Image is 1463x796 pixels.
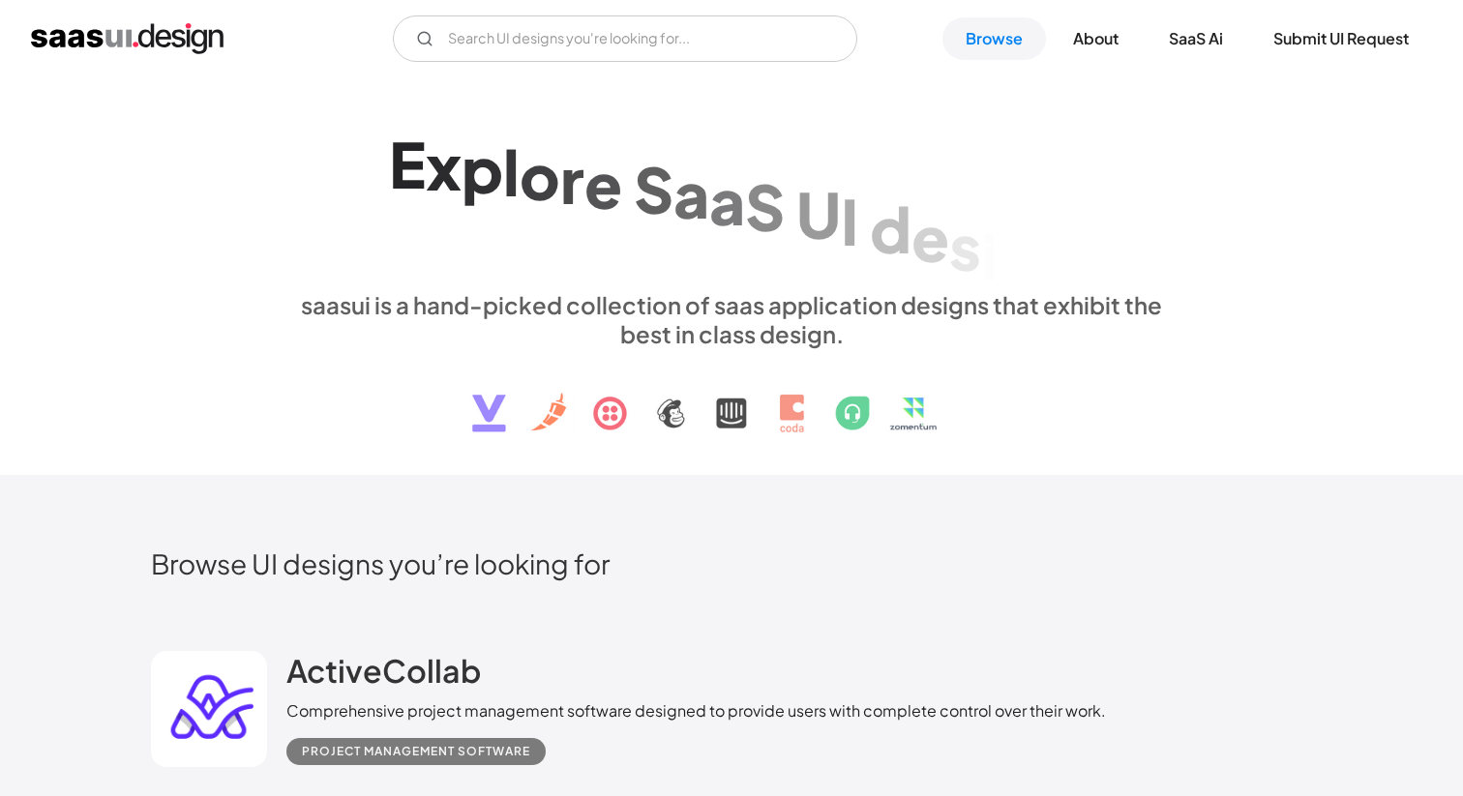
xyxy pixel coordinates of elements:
[438,348,1025,449] img: text, icon, saas logo
[1050,17,1142,60] a: About
[745,169,785,244] div: S
[302,740,530,763] div: Project Management Software
[949,209,981,283] div: s
[796,176,841,251] div: U
[870,192,911,266] div: d
[286,123,1177,272] h1: Explore SaaS UI design patterns & interactions.
[911,200,949,275] div: e
[709,162,745,237] div: a
[462,131,503,205] div: p
[286,651,481,699] a: ActiveCollab
[503,133,520,208] div: l
[1250,17,1432,60] a: Submit UI Request
[393,15,857,62] input: Search UI designs you're looking for...
[942,17,1046,60] a: Browse
[520,137,560,212] div: o
[393,15,857,62] form: Email Form
[286,290,1177,348] div: saasui is a hand-picked collection of saas application designs that exhibit the best in class des...
[584,146,622,221] div: e
[389,126,426,200] div: E
[31,23,224,54] a: home
[673,157,709,231] div: a
[560,141,584,216] div: r
[286,651,481,690] h2: ActiveCollab
[981,219,998,293] div: i
[634,151,673,225] div: S
[151,546,1312,580] h2: Browse UI designs you’re looking for
[286,699,1106,722] div: Comprehensive project management software designed to provide users with complete control over th...
[1146,17,1246,60] a: SaaS Ai
[841,184,858,258] div: I
[426,129,462,203] div: x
